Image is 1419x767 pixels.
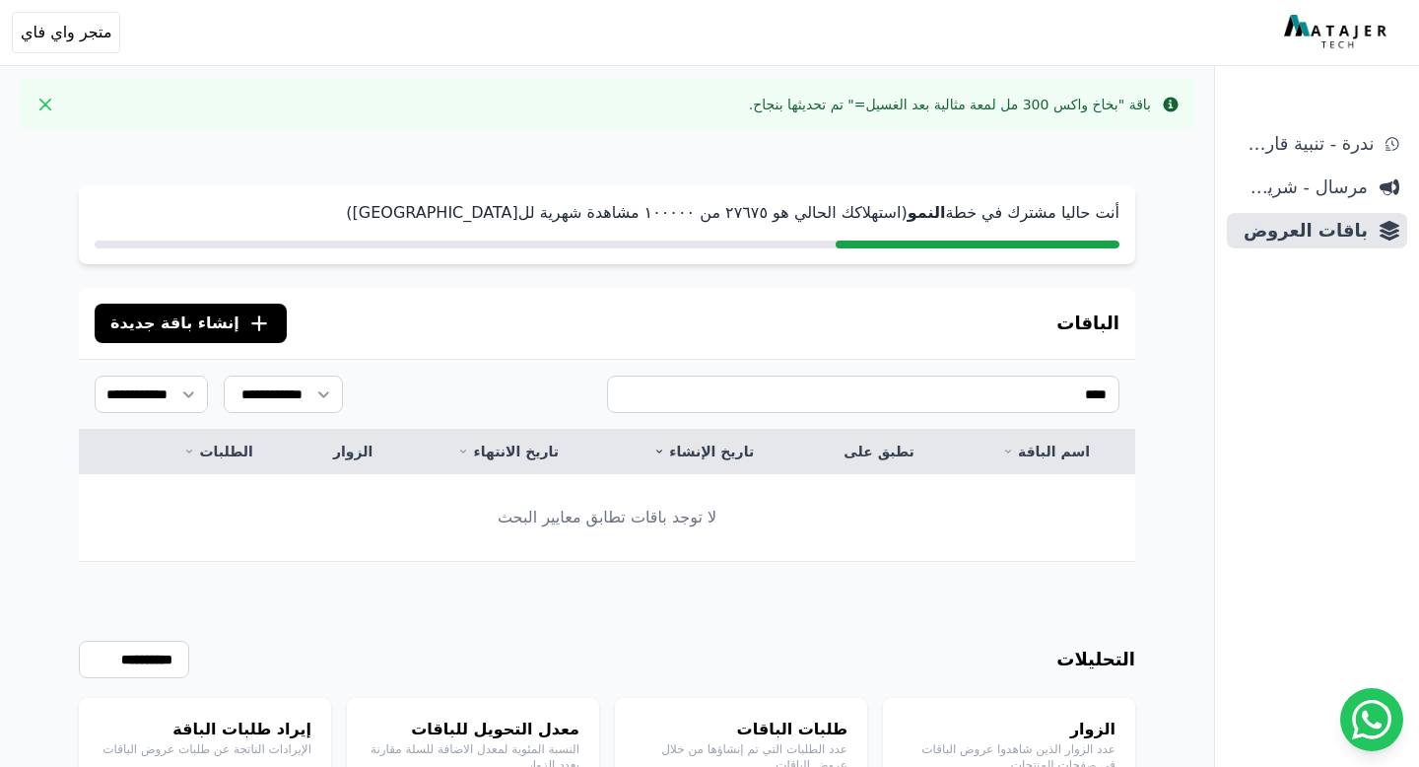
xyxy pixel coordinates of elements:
[1284,15,1391,50] img: MatajerTech Logo
[630,442,777,461] a: تاريخ الإنشاء
[980,442,1112,461] a: اسم الباقة
[110,312,239,335] span: إنشاء باقة جديدة
[367,718,579,741] h4: معدل التحويل للباقات
[1235,217,1368,244] span: باقات العروض
[99,718,311,741] h4: إيراد طلبات الباقة
[1056,310,1119,337] h3: الباقات
[1056,646,1135,673] h3: التحليلات
[903,718,1115,741] h4: الزوار
[165,442,271,461] a: الطلبات
[749,95,1151,114] div: باقة "بخاخ واكس 300 مل لمعة مثالية بعد الغسيل=" تم تحديثها بنجاح.
[95,304,287,343] button: إنشاء باقة جديدة
[21,21,111,44] span: متجر واي فاي
[1235,130,1374,158] span: ندرة - تنبية قارب علي النفاذ
[296,430,411,474] th: الزوار
[79,474,1135,562] td: لا توجد باقات تطابق معايير البحث
[12,12,120,53] button: متجر واي فاي
[95,201,1119,225] p: أنت حاليا مشترك في خطة (استهلاكك الحالي هو ٢٧٦٧٥ من ١۰۰۰۰۰ مشاهدة شهرية لل[GEOGRAPHIC_DATA])
[434,442,582,461] a: تاريخ الانتهاء
[908,203,946,222] strong: النمو
[99,741,311,757] p: الإيرادات الناتجة عن طلبات عروض الباقات
[801,430,957,474] th: تطبق على
[635,718,847,741] h4: طلبات الباقات
[30,89,61,120] button: Close
[1235,174,1368,201] span: مرسال - شريط دعاية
